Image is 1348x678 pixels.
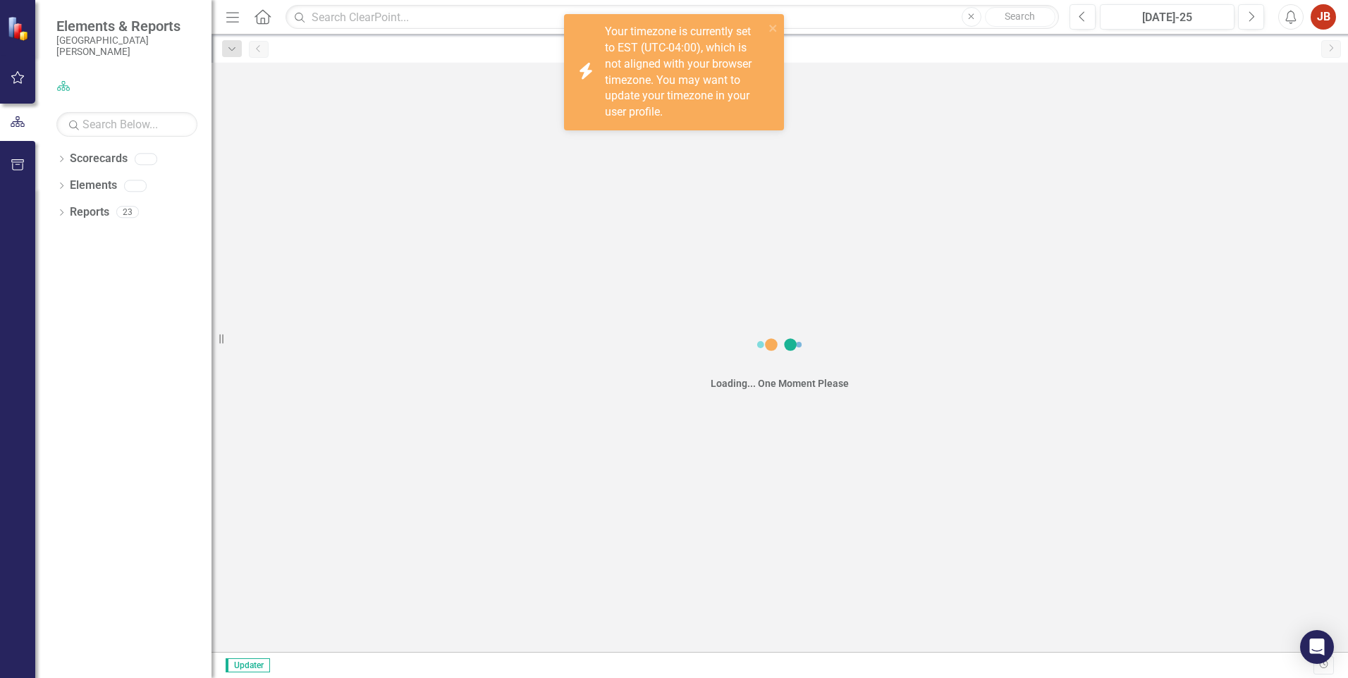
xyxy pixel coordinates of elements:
[1300,630,1334,664] div: Open Intercom Messenger
[605,24,764,121] div: Your timezone is currently set to EST (UTC-04:00), which is not aligned with your browser timezon...
[226,658,270,672] span: Updater
[985,7,1055,27] button: Search
[116,207,139,218] div: 23
[711,376,849,390] div: Loading... One Moment Please
[768,20,778,36] button: close
[56,18,197,35] span: Elements & Reports
[1005,11,1035,22] span: Search
[1105,9,1230,26] div: [DATE]-25
[70,204,109,221] a: Reports
[56,35,197,58] small: [GEOGRAPHIC_DATA][PERSON_NAME]
[70,178,117,194] a: Elements
[1100,4,1234,30] button: [DATE]-25
[6,15,33,42] img: ClearPoint Strategy
[70,151,128,167] a: Scorecards
[286,5,1059,30] input: Search ClearPoint...
[56,112,197,137] input: Search Below...
[1311,4,1336,30] button: JB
